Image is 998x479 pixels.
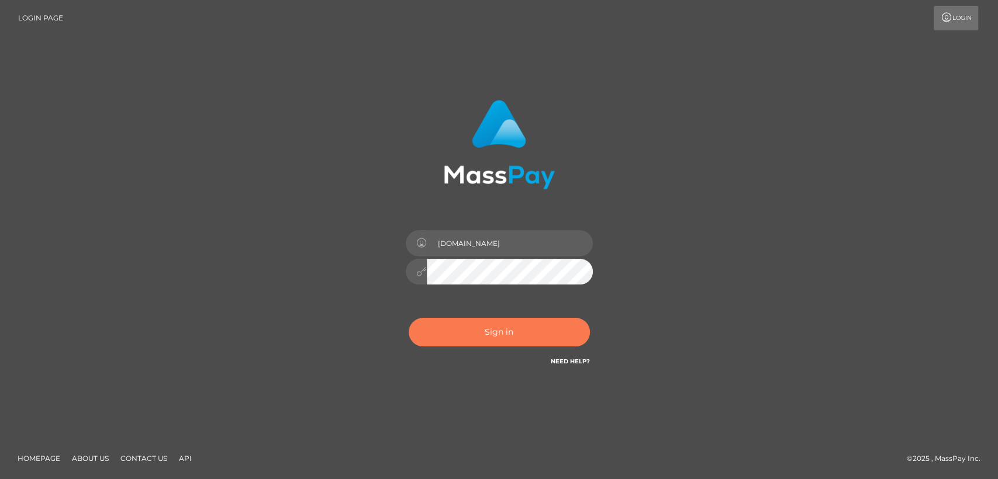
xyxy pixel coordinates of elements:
a: Login [934,6,978,30]
div: © 2025 , MassPay Inc. [907,452,989,465]
input: Username... [427,230,593,256]
img: MassPay Login [444,100,555,189]
a: Need Help? [551,357,590,365]
a: Login Page [18,6,63,30]
a: About Us [67,449,113,467]
button: Sign in [409,318,590,346]
a: Homepage [13,449,65,467]
a: API [174,449,196,467]
a: Contact Us [116,449,172,467]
